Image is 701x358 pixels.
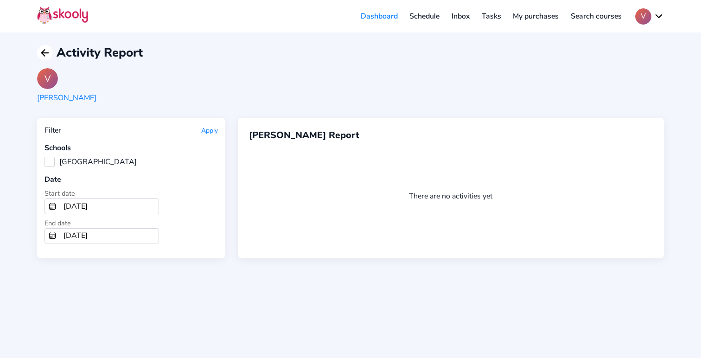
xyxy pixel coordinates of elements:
div: [PERSON_NAME] [37,93,96,103]
input: From Date [60,199,159,214]
div: Date [45,174,218,185]
ion-icon: calendar outline [49,232,56,239]
span: Activity Report [57,45,143,61]
a: Tasks [476,9,507,24]
button: Apply [201,126,218,135]
ion-icon: calendar outline [49,203,56,210]
button: Vchevron down outline [635,8,664,25]
button: arrow back outline [37,45,53,61]
button: calendar outline [45,199,60,214]
img: Skooly [37,6,88,24]
a: My purchases [507,9,565,24]
div: There are no activities yet [409,191,492,201]
a: Dashboard [355,9,404,24]
input: To Date [60,229,159,243]
div: V [37,68,58,89]
div: Schools [45,143,218,153]
span: Start date [45,189,75,198]
a: Search courses [565,9,628,24]
label: [GEOGRAPHIC_DATA] [45,157,137,167]
ion-icon: arrow back outline [39,47,51,58]
button: calendar outline [45,229,60,243]
a: Inbox [446,9,476,24]
span: [PERSON_NAME] Report [249,129,359,141]
span: End date [45,218,71,228]
div: Filter [45,125,61,135]
a: Schedule [404,9,446,24]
